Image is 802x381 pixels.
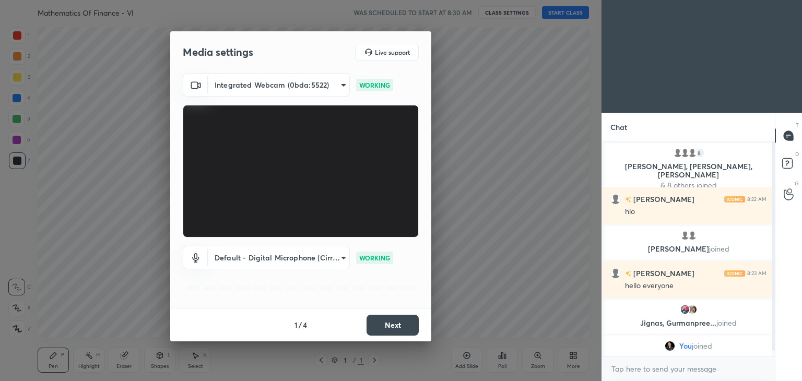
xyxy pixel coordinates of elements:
img: default.png [680,230,690,241]
span: joined [716,318,737,328]
h6: [PERSON_NAME] [631,268,694,279]
p: [PERSON_NAME], [PERSON_NAME], [PERSON_NAME] [611,162,766,179]
p: WORKING [359,253,390,263]
div: 8:23 AM [747,270,766,277]
img: default.png [673,148,683,158]
h2: Media settings [183,45,253,59]
h4: 4 [303,319,307,330]
img: 85e0137ccb0c4061aed83479c3f7bd94.jpg [687,304,698,315]
button: Next [367,315,419,336]
img: no-rating-badge.077c3623.svg [625,271,631,277]
h6: [PERSON_NAME] [631,194,694,205]
img: default.png [610,194,621,205]
p: Chat [602,113,635,141]
div: hello everyone [625,281,766,291]
img: default.png [680,148,690,158]
img: default.png [610,268,621,279]
span: joined [709,244,729,254]
img: iconic-light.a09c19a4.png [724,196,745,203]
div: 8:22 AM [747,196,766,203]
span: joined [692,342,712,350]
p: D [795,150,799,158]
p: [PERSON_NAME] [611,245,766,253]
span: You [679,342,692,350]
h5: Live support [375,49,410,55]
p: Jignas, Gurmanpree... [611,319,766,327]
div: Integrated Webcam (0bda:5522) [208,73,350,97]
h4: / [299,319,302,330]
p: T [796,121,799,129]
div: Integrated Webcam (0bda:5522) [208,246,350,269]
img: 3bd8f50cf52542888569fb27f05e67d4.jpg [665,341,675,351]
img: iconic-light.a09c19a4.png [724,270,745,277]
img: no-rating-badge.077c3623.svg [625,197,631,203]
div: 8 [694,148,705,158]
img: default.png [687,148,698,158]
div: grid [602,141,775,356]
div: hlo [625,207,766,217]
p: G [795,180,799,187]
p: & 8 others joined [611,181,766,189]
img: default.png [687,230,698,241]
p: WORKING [359,80,390,90]
h4: 1 [294,319,298,330]
img: 3 [680,304,690,315]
